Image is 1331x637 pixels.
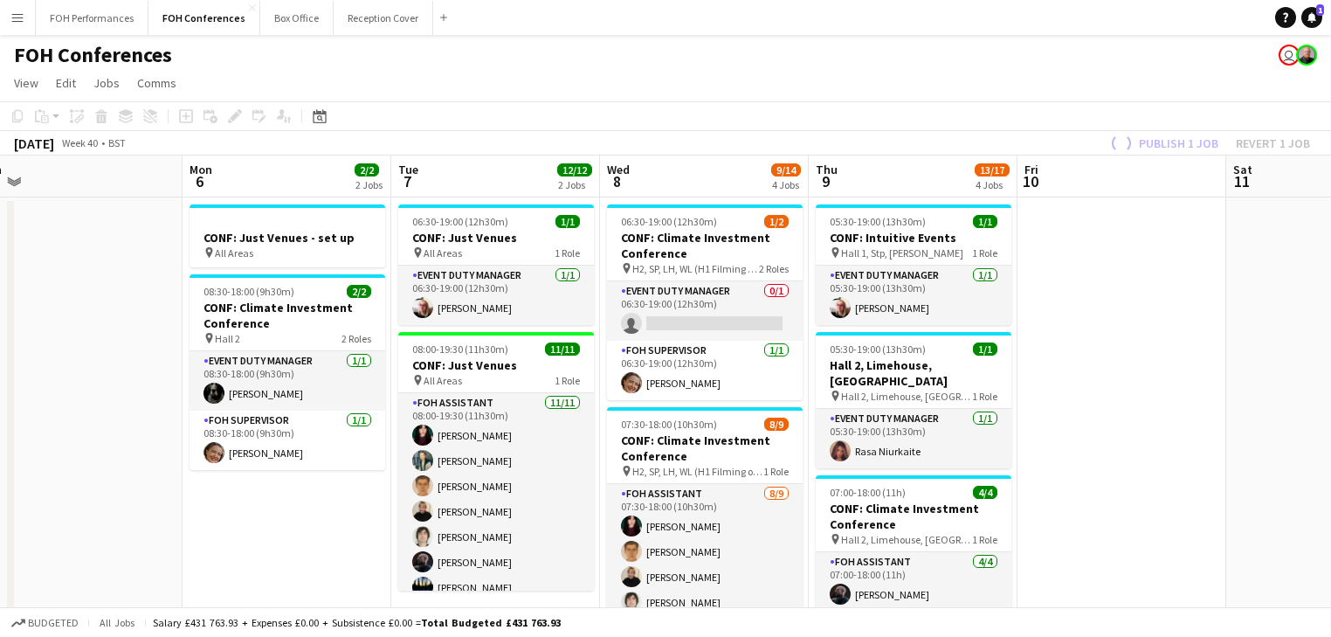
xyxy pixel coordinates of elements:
[260,1,334,35] button: Box Office
[137,75,176,91] span: Comms
[153,616,561,629] div: Salary £431 763.93 + Expenses £0.00 + Subsistence £0.00 =
[96,616,138,629] span: All jobs
[421,616,561,629] span: Total Budgeted £431 763.93
[148,1,260,35] button: FOH Conferences
[1316,4,1324,16] span: 1
[36,1,148,35] button: FOH Performances
[14,42,172,68] h1: FOH Conferences
[130,72,183,94] a: Comms
[28,617,79,629] span: Budgeted
[7,72,45,94] a: View
[93,75,120,91] span: Jobs
[1279,45,1300,66] app-user-avatar: Visitor Services
[108,136,126,149] div: BST
[1296,45,1317,66] app-user-avatar: PERM Chris Nye
[1301,7,1322,28] a: 1
[9,613,81,633] button: Budgeted
[334,1,433,35] button: Reception Cover
[49,72,83,94] a: Edit
[86,72,127,94] a: Jobs
[14,75,38,91] span: View
[56,75,76,91] span: Edit
[14,135,54,152] div: [DATE]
